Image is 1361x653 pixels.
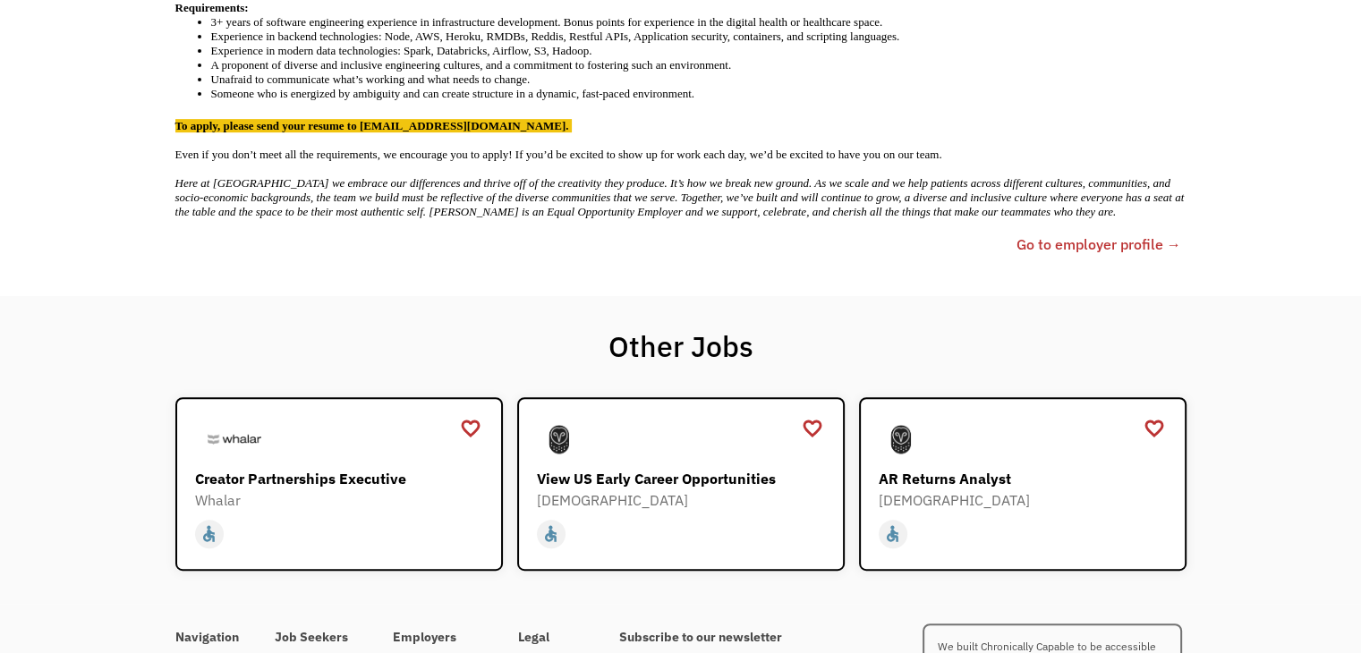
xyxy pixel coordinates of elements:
li: Experience in backend technologies: Node, AWS, Heroku, RMDBs, Reddis, Restful APIs, Application s... [211,30,1187,44]
div: accessible [541,521,560,547]
em: Here at [GEOGRAPHIC_DATA] we embrace our differences and thrive off of the creativity they produc... [175,176,1185,218]
div: accessible [200,521,218,547]
div: [DEMOGRAPHIC_DATA] [879,489,1171,511]
h4: Subscribe to our newsletter [619,630,823,646]
li: Experience in modern data technologies: Spark, Databricks, Airflow, S3, Hadoop. [211,44,1187,58]
h4: Navigation [175,630,239,646]
img: Samsara [879,417,923,462]
a: SamsaraView US Early Career Opportunities[DEMOGRAPHIC_DATA]accessible [517,397,845,572]
a: favorite_border [460,415,481,442]
li: 3+ years of software engineering experience in infrastructure development. Bonus points for exper... [211,15,1187,30]
div: Whalar [195,489,488,511]
div: accessible [883,521,902,547]
strong: Requirements: [175,1,249,14]
div: [DEMOGRAPHIC_DATA] [537,489,829,511]
a: favorite_border [802,415,823,442]
a: SamsaraAR Returns Analyst[DEMOGRAPHIC_DATA]accessible [859,397,1187,572]
h4: Job Seekers [275,630,357,646]
img: Samsara [537,417,582,462]
li: A proponent of diverse and inclusive engineering cultures, and a commitment to fostering such an ... [211,58,1187,72]
a: favorite_border [1144,415,1165,442]
a: Go to employer profile → [1016,233,1181,255]
li: Someone who is energized by ambiguity and can create structure in a dynamic, fast-paced environment. [211,87,1187,101]
h4: Legal [518,630,583,646]
img: Whalar [195,417,275,462]
a: WhalarCreator Partnerships ExecutiveWhalaraccessible [175,397,503,572]
h4: Employers [393,630,482,646]
strong: To apply, please send your resume to [EMAIL_ADDRESS][DOMAIN_NAME]. [175,119,572,132]
p: Even if you don’t meet all the requirements, we encourage you to apply! If you’d be excited to sh... [175,133,1187,162]
div: AR Returns Analyst [879,468,1171,489]
div: View US Early Career Opportunities [537,468,829,489]
li: Unafraid to communicate what’s working and what needs to change. [211,72,1187,87]
div: Creator Partnerships Executive [195,468,488,489]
